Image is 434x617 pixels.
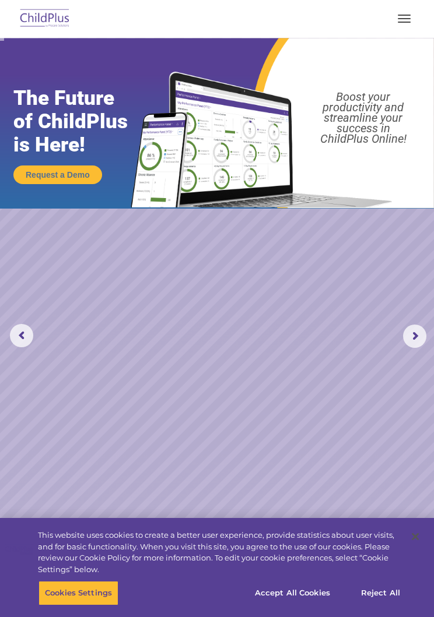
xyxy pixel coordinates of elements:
[38,530,403,575] div: This website uses cookies to create a better user experience, provide statistics about user visit...
[17,5,72,33] img: ChildPlus by Procare Solutions
[13,165,102,184] a: Request a Demo
[402,524,428,549] button: Close
[249,581,337,605] button: Accept All Cookies
[13,87,152,157] rs-layer: The Future of ChildPlus is Here!
[299,91,428,144] rs-layer: Boost your productivity and streamline your success in ChildPlus Online!
[187,115,236,124] span: Phone number
[187,68,222,76] span: Last name
[38,581,118,605] button: Cookies Settings
[344,581,417,605] button: Reject All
